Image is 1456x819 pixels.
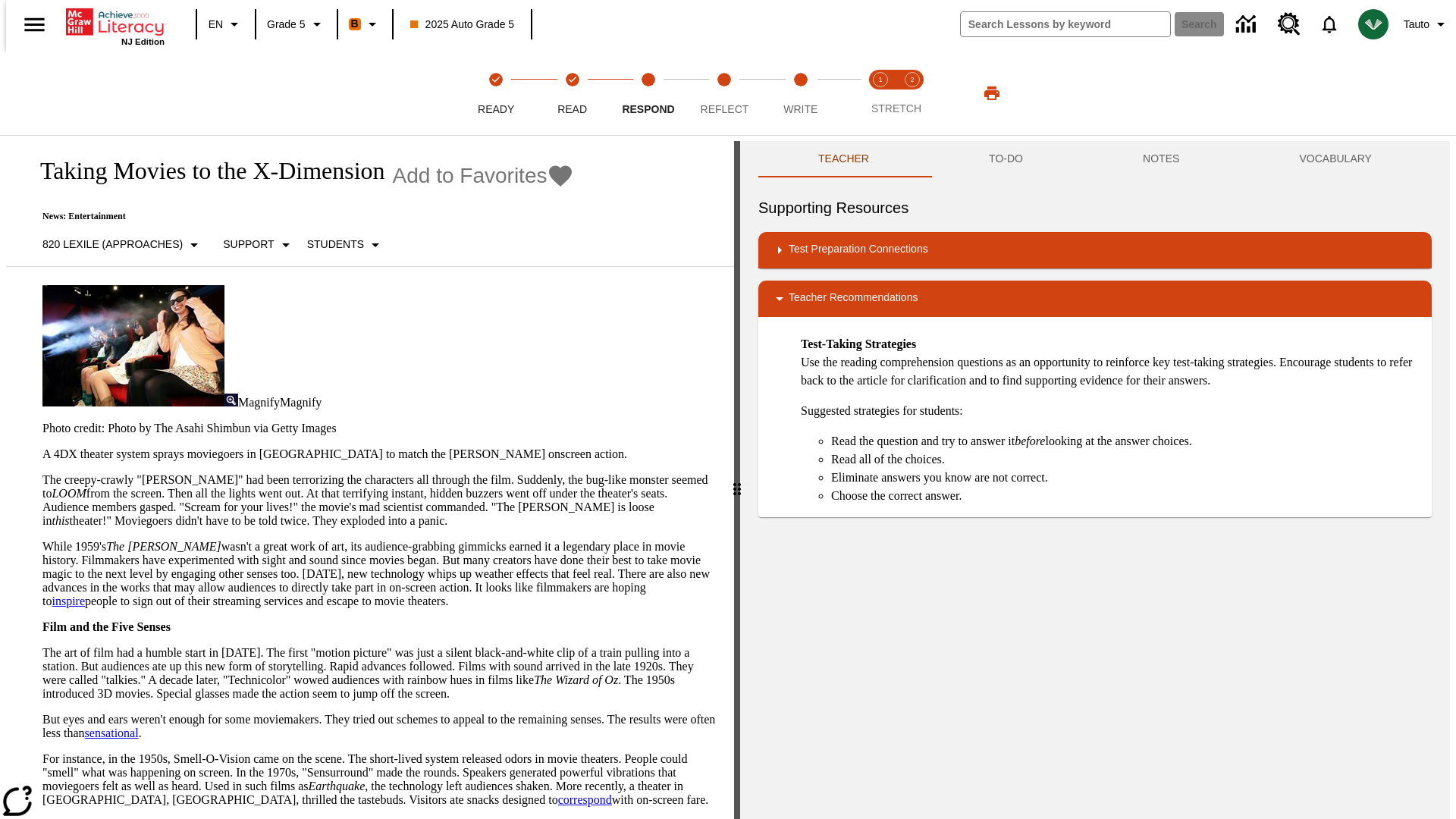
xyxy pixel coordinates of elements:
[66,5,165,46] div: Home
[604,52,692,135] button: Respond step 3 of 5
[42,752,716,807] p: For instance, in the 1950s, Smell-O-Vision came on the scene. The short-lived system released odo...
[1404,17,1429,33] span: Tauto
[217,231,300,259] button: Scaffolds, Support
[758,141,1432,177] div: Instructional Panel Tabs
[758,141,929,177] button: Teacher
[968,80,1016,107] button: Print
[223,237,274,253] p: Support
[261,11,332,38] button: Grade: Grade 5, Select a grade
[106,540,221,553] em: The [PERSON_NAME]
[1269,4,1310,45] a: Resource Center, Will open in new tab
[878,76,882,83] text: 1
[1398,11,1456,38] button: Profile/Settings
[1083,141,1239,177] button: NOTES
[701,103,749,115] span: Reflect
[42,540,716,608] p: While 1959's wasn't a great work of art, its audience-grabbing gimmicks earned it a legendary pla...
[238,396,280,409] span: Magnify
[1310,5,1349,44] a: Notifications
[351,14,359,33] span: B
[42,422,716,435] p: Photo credit: Photo by The Asahi Shimbun via Getty Images
[910,76,914,83] text: 2
[452,52,540,135] button: Ready(Step completed) step 1 of 5
[393,162,575,189] button: Add to Favorites - Taking Movies to the X-Dimension
[831,469,1420,487] li: Eliminate answers you know are not correct.
[890,52,934,135] button: Stretch Respond step 2 of 2
[6,141,734,811] div: reading
[280,396,322,409] span: Magnify
[42,713,716,740] p: But eyes and ears weren't enough for some moviemakers. They tried out schemes to appeal to the re...
[534,673,618,686] em: The Wizard of Oz
[209,17,223,33] span: EN
[24,211,574,222] p: News: Entertainment
[52,595,85,607] a: inspire
[557,103,587,115] span: Read
[758,232,1432,268] div: Test Preparation Connections
[42,447,716,461] p: A 4DX theater system sprays moviegoers in [GEOGRAPHIC_DATA] to match the [PERSON_NAME] onscreen a...
[831,432,1420,450] li: Read the question and try to answer it looking at the answer choices.
[42,473,716,528] p: The creepy-crawly "[PERSON_NAME]" had been terrorizing the characters all through the film. Sudde...
[801,337,916,350] strong: Test-Taking Strategies
[121,37,165,46] span: NJ Edition
[801,335,1420,390] p: Use the reading comprehension questions as an opportunity to reinforce key test-taking strategies...
[393,164,548,188] span: Add to Favorites
[801,402,1420,420] p: Suggested strategies for students:
[758,281,1432,317] div: Teacher Recommendations
[42,646,716,701] p: The art of film had a humble start in [DATE]. The first "motion picture" was just a silent black-...
[42,237,183,253] p: 820 Lexile (Approaches)
[789,290,918,308] p: Teacher Recommendations
[202,11,250,38] button: Language: EN, Select a language
[1349,5,1398,44] button: Select a new avatar
[622,103,674,115] span: Respond
[831,450,1420,469] li: Read all of the choices.
[85,726,139,739] a: sensational
[783,103,817,115] span: Write
[267,17,306,33] span: Grade 5
[309,780,366,792] em: Earthquake
[301,231,391,259] button: Select Student
[52,514,69,527] em: this
[740,141,1450,819] div: activity
[478,103,514,115] span: Ready
[758,196,1432,220] h6: Supporting Resources
[307,237,364,253] p: Students
[1015,435,1045,447] em: before
[42,285,224,406] img: Panel in front of the seats sprays water mist to the happy audience at a 4DX-equipped theater.
[789,241,928,259] p: Test Preparation Connections
[410,17,515,33] span: 2025 Auto Grade 5
[36,231,209,259] button: Select Lexile, 820 Lexile (Approaches)
[24,157,385,185] h1: Taking Movies to the X-Dimension
[528,52,616,135] button: Read(Step completed) step 2 of 5
[12,2,57,47] button: Open side menu
[858,52,902,135] button: Stretch Read step 1 of 2
[831,487,1420,505] li: Choose the correct answer.
[680,52,768,135] button: Reflect step 4 of 5
[1358,9,1389,39] img: avatar image
[929,141,1083,177] button: TO-DO
[52,487,86,500] em: LOOM
[734,141,740,819] div: Press Enter or Spacebar and then press right and left arrow keys to move the slider
[343,11,388,38] button: Boost Class color is orange. Change class color
[1227,4,1269,45] a: Data Center
[871,102,921,115] span: STRETCH
[224,394,238,406] img: Magnify
[558,793,612,806] a: correspond
[42,620,171,633] strong: Film and the Five Senses
[961,12,1170,36] input: search field
[757,52,845,135] button: Write step 5 of 5
[1239,141,1432,177] button: VOCABULARY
